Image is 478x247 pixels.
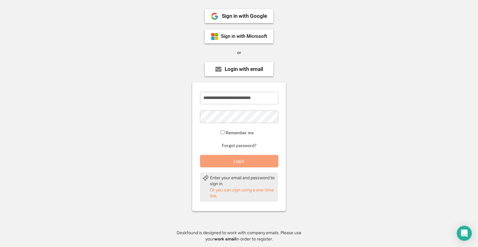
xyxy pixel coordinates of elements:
button: Login [200,155,278,167]
div: Login with email [225,67,263,72]
div: Sign in with Google [222,13,267,19]
strong: work email [214,236,236,242]
div: Deskfound is designed to work with company emails. Please use your in order to register. [169,230,309,242]
div: Or you can sign using a one-time link. [210,187,276,199]
div: or [237,50,241,56]
img: 1024px-Google__G__Logo.svg.png [211,12,218,20]
div: Sign in with Microsoft [221,34,267,39]
label: Remember me [226,130,254,135]
div: Open Intercom Messenger [457,226,472,241]
div: Enter your email and password to sign in. [210,175,276,187]
img: ms-symbollockup_mssymbol_19.png [211,33,218,40]
button: Forgot password? [221,143,257,149]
